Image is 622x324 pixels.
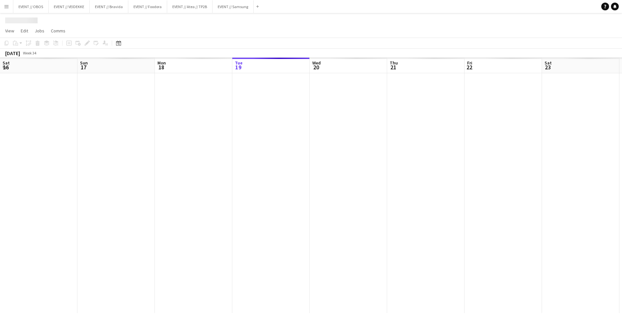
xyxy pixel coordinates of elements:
a: View [3,27,17,35]
span: 17 [79,64,88,71]
span: 18 [156,64,166,71]
button: EVENT // Bravida [90,0,128,13]
span: Mon [157,60,166,66]
span: 23 [544,64,552,71]
button: EVENT // OBOS [13,0,49,13]
div: [DATE] [5,50,20,56]
span: Sat [545,60,552,66]
span: Comms [51,28,65,34]
span: Sat [3,60,10,66]
button: EVENT // VEIDEKKE [49,0,90,13]
span: Thu [390,60,398,66]
span: Week 34 [21,51,38,55]
button: EVENT // Atea // TP2B [167,0,213,13]
span: Jobs [35,28,44,34]
span: View [5,28,14,34]
span: 19 [234,64,243,71]
span: Wed [312,60,321,66]
span: Edit [21,28,28,34]
a: Jobs [32,27,47,35]
span: 16 [2,64,10,71]
button: EVENT // Samsung [213,0,254,13]
span: 22 [466,64,472,71]
span: 20 [311,64,321,71]
span: Fri [467,60,472,66]
button: EVENT // Foodora [128,0,167,13]
a: Comms [48,27,68,35]
span: Tue [235,60,243,66]
span: 21 [389,64,398,71]
span: Sun [80,60,88,66]
a: Edit [18,27,31,35]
